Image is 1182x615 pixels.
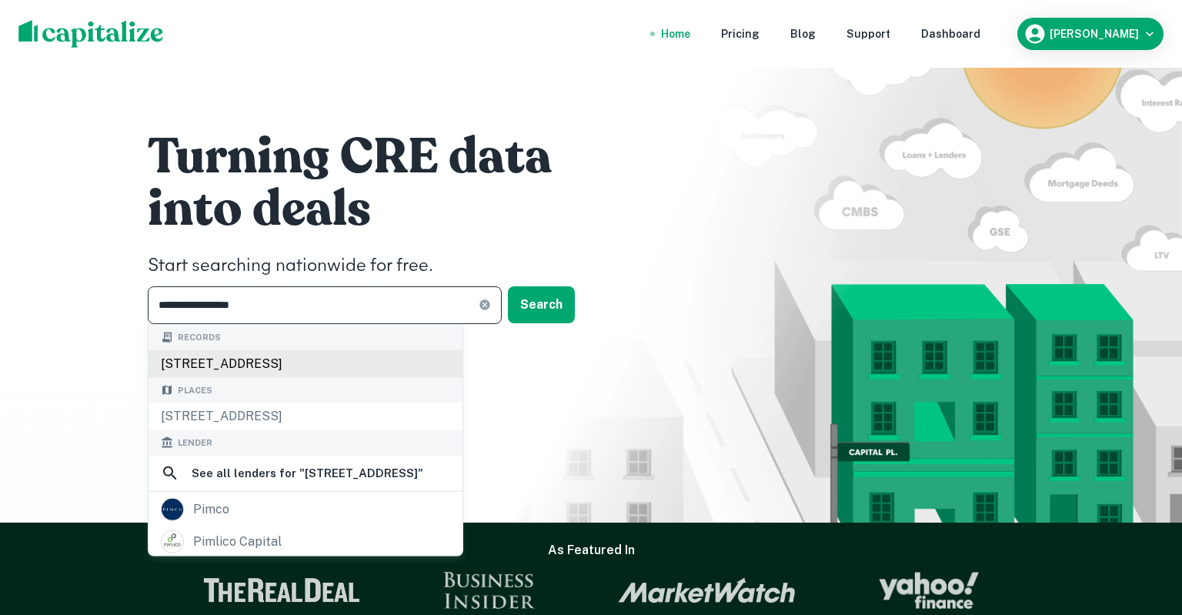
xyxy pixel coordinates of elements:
img: Market Watch [618,577,796,603]
img: Yahoo Finance [879,572,979,609]
a: pimco [149,493,462,526]
span: Records [178,331,221,344]
span: Lender [178,436,212,450]
a: Dashboard [921,25,980,42]
img: picture [162,499,183,520]
h1: Turning CRE data [148,126,609,188]
button: [PERSON_NAME] [1017,18,1164,50]
img: Business Insider [443,572,536,609]
a: Support [846,25,890,42]
h6: [PERSON_NAME] [1050,28,1139,39]
span: Places [178,383,212,396]
h4: Start searching nationwide for free. [148,252,609,280]
button: Search [508,286,575,323]
img: capitalize-logo.png [18,20,164,48]
a: Pricing [721,25,760,42]
img: The Real Deal [203,578,360,603]
a: Blog [790,25,816,42]
iframe: Chat Widget [1105,492,1182,566]
a: pimlico capital [149,526,462,558]
div: [STREET_ADDRESS] [149,349,462,377]
div: [STREET_ADDRESS] [149,403,462,430]
a: Home [661,25,690,42]
div: pimlico capital [193,530,282,553]
h6: See all lenders for " [STREET_ADDRESS] " [192,464,423,483]
div: pimco [193,498,229,521]
h1: into deals [148,179,609,240]
img: picture [162,531,183,553]
h6: As Featured In [548,541,635,560]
